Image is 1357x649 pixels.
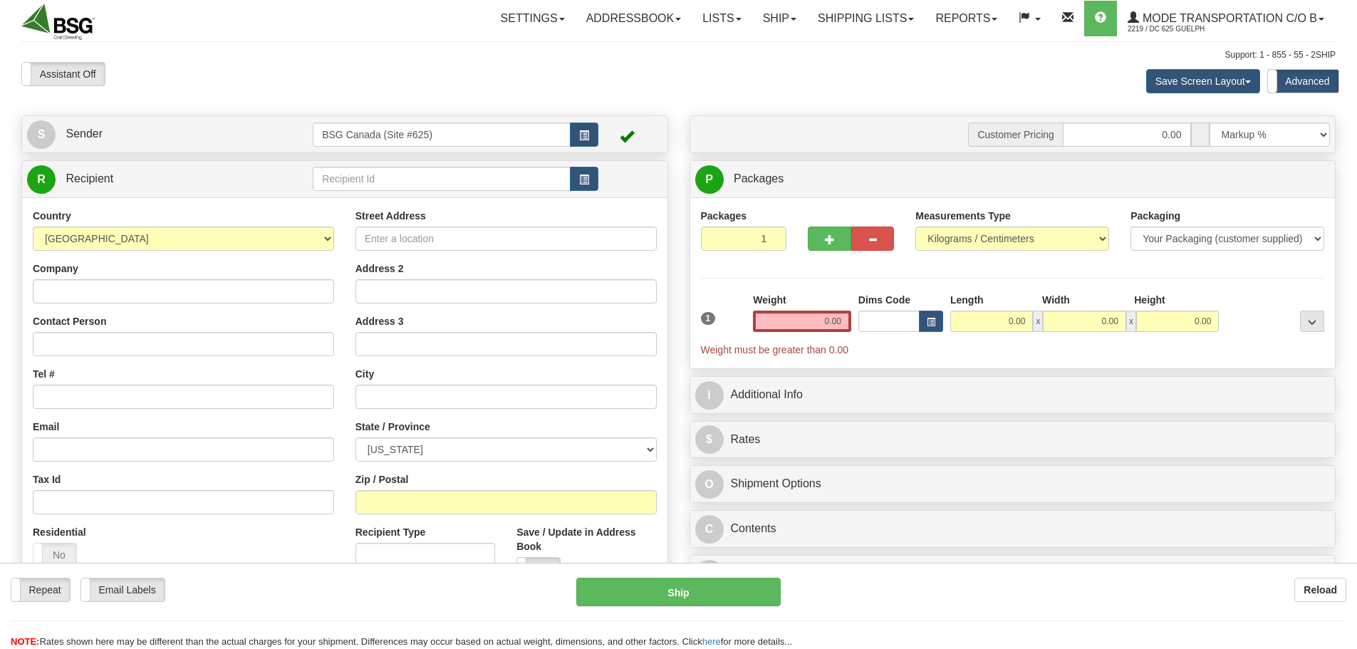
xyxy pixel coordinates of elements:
[355,227,657,251] input: Enter a location
[66,172,113,185] span: Recipient
[355,472,409,487] label: Zip / Postal
[1134,293,1165,307] label: Height
[1033,311,1043,332] span: x
[695,165,1331,194] a: P Packages
[695,515,724,544] span: C
[695,425,724,454] span: $
[21,49,1336,61] div: Support: 1 - 855 - 55 - 2SHIP
[1117,1,1335,36] a: Mode Transportation c/o B 2219 / DC 625 Guelph
[695,469,1331,499] a: OShipment Options
[753,293,786,307] label: Weight
[695,380,1331,410] a: IAdditional Info
[27,120,313,149] a: S Sender
[66,128,103,140] span: Sender
[695,560,724,588] span: C
[355,209,426,223] label: Street Address
[807,1,925,36] a: Shipping lists
[701,312,716,325] span: 1
[490,1,576,36] a: Settings
[701,209,747,223] label: Packages
[1042,293,1070,307] label: Width
[1126,311,1136,332] span: x
[702,636,721,647] a: here
[695,559,1331,588] a: CCustoms
[81,578,165,601] label: Email Labels
[1130,209,1180,223] label: Packaging
[33,420,59,434] label: Email
[752,1,807,36] a: Ship
[313,123,571,147] input: Sender Id
[33,544,76,566] label: No
[33,209,71,223] label: Country
[355,420,430,434] label: State / Province
[695,425,1331,455] a: $Rates
[1139,12,1317,24] span: Mode Transportation c/o B
[355,525,426,539] label: Recipient Type
[27,120,56,149] span: S
[33,314,106,328] label: Contact Person
[1300,311,1324,332] div: ...
[33,261,78,276] label: Company
[734,172,784,185] span: Packages
[695,470,724,499] span: O
[27,165,56,194] span: R
[915,209,1011,223] label: Measurements Type
[355,314,404,328] label: Address 3
[576,1,692,36] a: Addressbook
[22,63,105,85] label: Assistant Off
[11,636,39,647] span: NOTE:
[1294,578,1346,602] button: Reload
[1304,584,1337,596] b: Reload
[11,578,70,601] label: Repeat
[576,578,781,606] button: Ship
[21,4,95,40] img: logo2219.jpg
[1324,251,1356,397] iframe: chat widget
[858,293,910,307] label: Dims Code
[313,167,571,191] input: Recipient Id
[695,165,724,194] span: P
[692,1,752,36] a: Lists
[925,1,1008,36] a: Reports
[1268,70,1338,93] label: Advanced
[33,367,55,381] label: Tel #
[695,514,1331,544] a: CContents
[701,344,849,355] span: Weight must be greater than 0.00
[968,123,1062,147] span: Customer Pricing
[355,261,404,276] label: Address 2
[695,381,724,410] span: I
[516,525,656,554] label: Save / Update in Address Book
[950,293,984,307] label: Length
[33,525,86,539] label: Residential
[27,165,281,194] a: R Recipient
[33,472,61,487] label: Tax Id
[517,558,560,581] label: No
[1128,22,1234,36] span: 2219 / DC 625 Guelph
[1146,69,1260,93] button: Save Screen Layout
[355,367,374,381] label: City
